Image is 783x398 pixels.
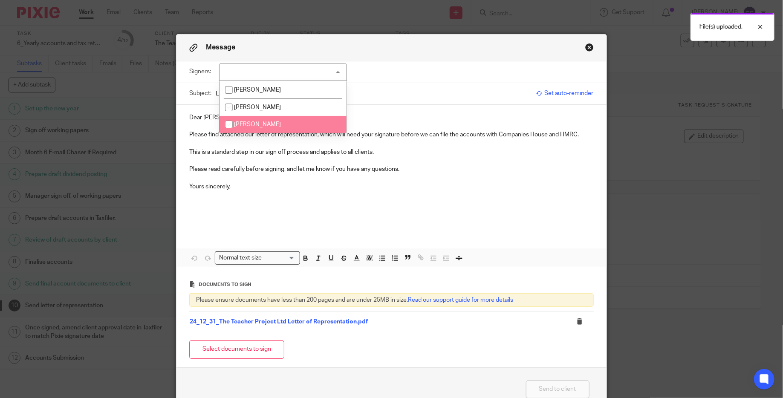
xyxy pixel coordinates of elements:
[189,340,284,359] button: Select documents to sign
[189,130,593,139] p: Please find attached our letter of representation, which will need your signature before we can f...
[189,89,211,98] label: Subject:
[189,182,593,191] p: Yours sincerely,
[190,319,368,325] a: 24_12_31_The Teacher Project Ltd Letter of Representation.pdf
[189,293,593,307] div: Please ensure documents have less than 200 pages and are under 25MB in size.
[189,165,593,173] p: Please read carefully before signing, and let me know if you have any questions.
[234,104,281,110] span: [PERSON_NAME]
[215,251,300,265] div: Search for option
[536,89,594,98] span: Set auto-reminder
[189,67,215,76] label: Signers:
[189,148,593,156] p: This is a standard step in our sign off process and applies to all clients.
[199,282,251,287] span: Documents to sign
[408,297,513,303] a: Read our support guide for more details
[217,254,263,262] span: Normal text size
[699,23,743,31] p: File(s) uploaded.
[234,121,281,127] span: [PERSON_NAME]
[234,87,281,93] span: [PERSON_NAME]
[264,254,295,262] input: Search for option
[189,113,593,122] p: Dear [PERSON_NAME],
